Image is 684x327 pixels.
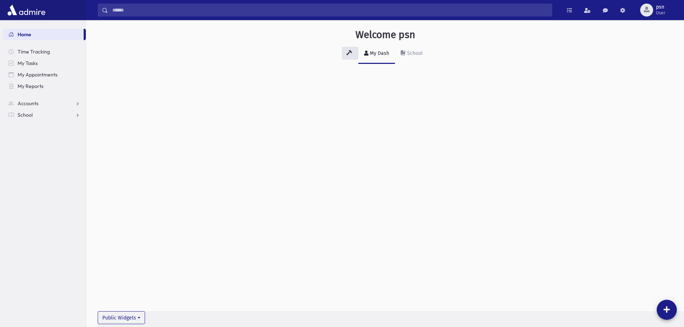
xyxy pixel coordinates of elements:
[108,4,552,17] input: Search
[3,98,86,109] a: Accounts
[3,46,86,57] a: Time Tracking
[98,311,145,324] button: Public Widgets
[395,44,428,64] a: School
[18,60,38,66] span: My Tasks
[6,3,47,17] img: AdmirePro
[3,80,86,92] a: My Reports
[3,29,84,40] a: Home
[406,50,423,56] div: School
[656,4,665,10] span: psn
[368,50,389,56] div: My Dash
[358,44,395,64] a: My Dash
[18,31,31,38] span: Home
[656,10,665,16] span: User
[18,83,43,89] span: My Reports
[3,69,86,80] a: My Appointments
[18,112,33,118] span: School
[3,57,86,69] a: My Tasks
[18,71,57,78] span: My Appointments
[3,109,86,121] a: School
[18,48,50,55] span: Time Tracking
[355,29,415,41] h3: Welcome psn
[18,100,38,107] span: Accounts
